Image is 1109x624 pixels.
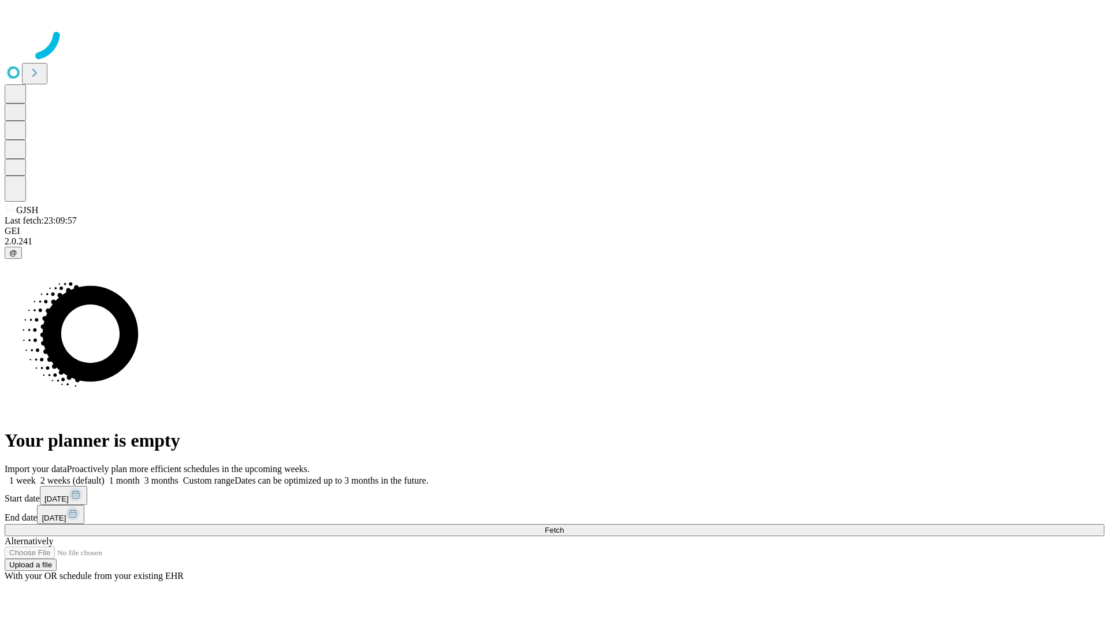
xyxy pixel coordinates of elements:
[144,476,178,485] span: 3 months
[16,205,38,215] span: GJSH
[5,464,67,474] span: Import your data
[5,216,77,225] span: Last fetch: 23:09:57
[44,495,69,503] span: [DATE]
[37,505,84,524] button: [DATE]
[5,226,1104,236] div: GEI
[9,248,17,257] span: @
[5,236,1104,247] div: 2.0.241
[40,486,87,505] button: [DATE]
[5,571,184,581] span: With your OR schedule from your existing EHR
[42,514,66,522] span: [DATE]
[9,476,36,485] span: 1 week
[5,486,1104,505] div: Start date
[545,526,564,534] span: Fetch
[5,536,53,546] span: Alternatively
[5,559,57,571] button: Upload a file
[109,476,140,485] span: 1 month
[5,247,22,259] button: @
[5,505,1104,524] div: End date
[40,476,105,485] span: 2 weeks (default)
[5,430,1104,451] h1: Your planner is empty
[235,476,428,485] span: Dates can be optimized up to 3 months in the future.
[183,476,235,485] span: Custom range
[67,464,310,474] span: Proactively plan more efficient schedules in the upcoming weeks.
[5,524,1104,536] button: Fetch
